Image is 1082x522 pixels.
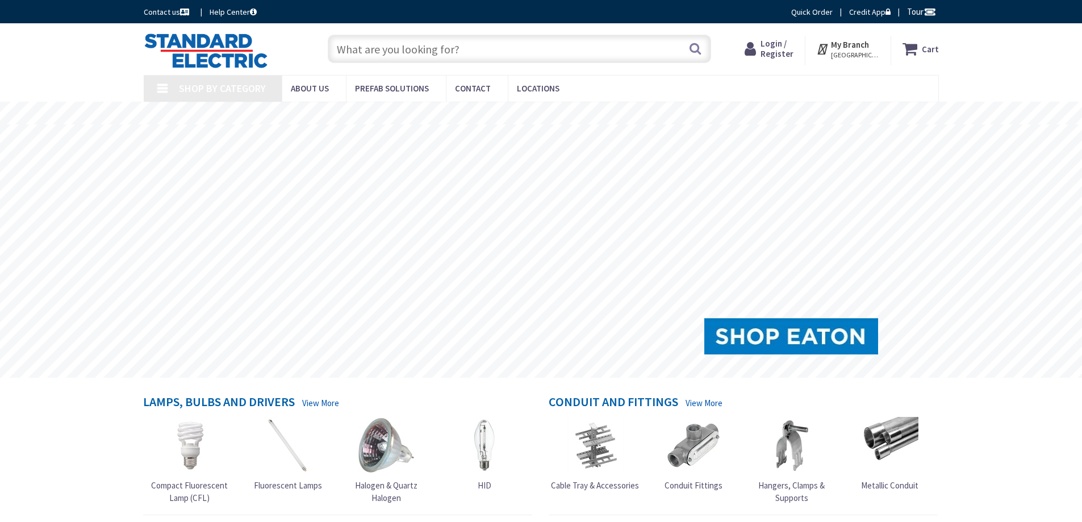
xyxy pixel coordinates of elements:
a: Login / Register [745,39,793,59]
a: HID HID [456,417,513,491]
span: Conduit Fittings [665,480,722,491]
img: Cable Tray & Accessories [567,417,624,474]
span: Metallic Conduit [861,480,918,491]
img: HID [456,417,513,474]
img: Hangers, Clamps & Supports [763,417,820,474]
img: Halogen & Quartz Halogen [358,417,415,474]
span: Tour [907,6,936,17]
img: Conduit Fittings [665,417,722,474]
span: Halogen & Quartz Halogen [355,480,417,503]
span: Contact [455,83,491,94]
span: Cable Tray & Accessories [551,480,639,491]
img: Metallic Conduit [862,417,918,474]
span: Prefab Solutions [355,83,429,94]
span: HID [478,480,491,491]
a: Compact Fluorescent Lamp (CFL) Compact Fluorescent Lamp (CFL) [143,417,236,504]
img: Standard Electric [144,33,268,68]
span: Login / Register [761,38,793,59]
a: Cart [903,39,939,59]
a: Credit App [849,6,891,18]
span: Fluorescent Lamps [254,480,322,491]
strong: My Branch [831,39,869,50]
input: What are you looking for? [328,35,711,63]
a: Halogen & Quartz Halogen Halogen & Quartz Halogen [340,417,433,504]
img: Compact Fluorescent Lamp (CFL) [161,417,218,474]
span: [GEOGRAPHIC_DATA], [GEOGRAPHIC_DATA] [831,51,879,60]
div: My Branch [GEOGRAPHIC_DATA], [GEOGRAPHIC_DATA] [816,39,879,59]
span: Locations [517,83,559,94]
a: Hangers, Clamps & Supports Hangers, Clamps & Supports [745,417,838,504]
a: Contact us [144,6,191,18]
a: Fluorescent Lamps Fluorescent Lamps [254,417,322,491]
span: About Us [291,83,329,94]
span: Hangers, Clamps & Supports [758,480,825,503]
a: Metallic Conduit Metallic Conduit [861,417,918,491]
span: Shop By Category [179,82,266,95]
a: Conduit Fittings Conduit Fittings [665,417,722,491]
strong: Cart [922,39,939,59]
h4: Conduit and Fittings [549,395,678,411]
a: Help Center [210,6,257,18]
rs-layer: [MEDICAL_DATA]: Our Commitment to Our Employees and Customers [362,108,746,120]
h4: Lamps, Bulbs and Drivers [143,395,295,411]
span: Compact Fluorescent Lamp (CFL) [151,480,228,503]
img: Fluorescent Lamps [260,417,316,474]
a: View More [686,397,722,409]
a: Cable Tray & Accessories Cable Tray & Accessories [551,417,639,491]
a: View More [302,397,339,409]
a: Quick Order [791,6,833,18]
